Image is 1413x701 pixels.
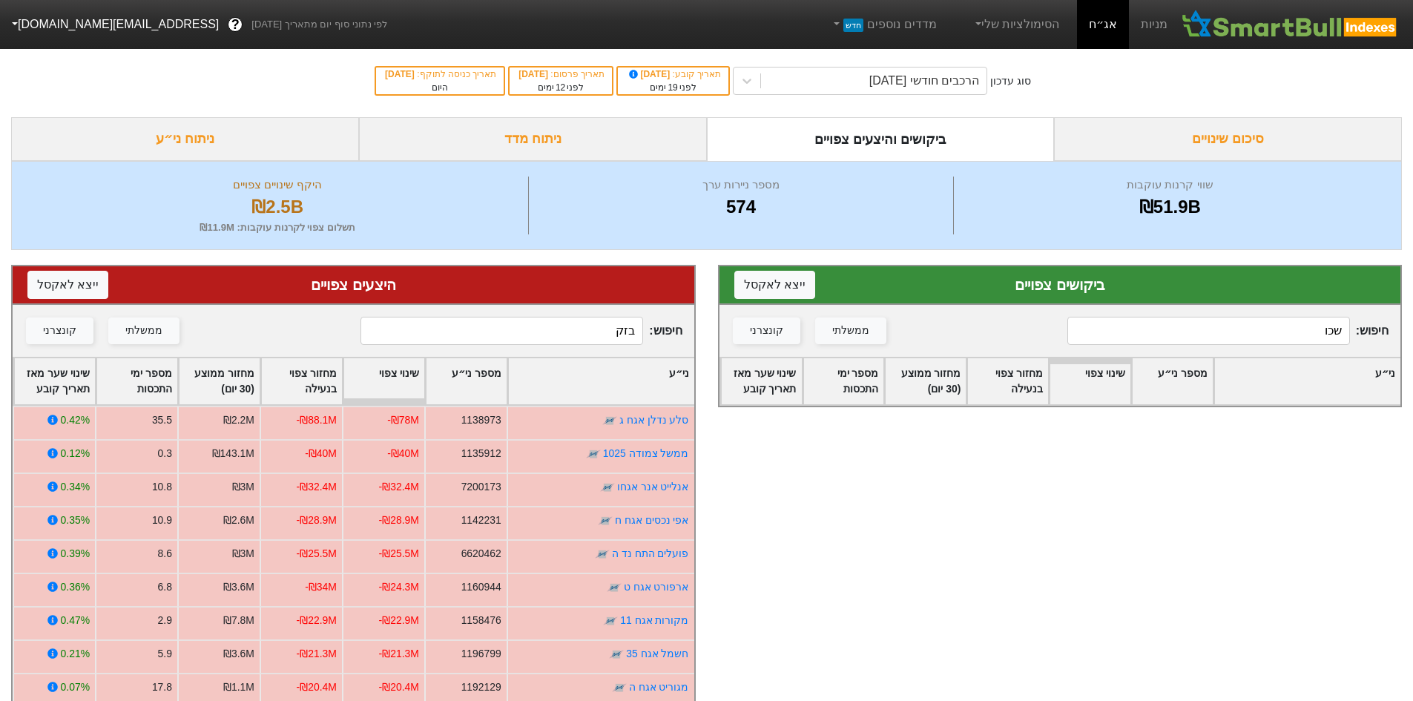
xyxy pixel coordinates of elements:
span: לפי נתוני סוף יום מתאריך [DATE] [251,17,387,32]
div: 10.8 [152,479,172,495]
span: [DATE] [627,69,673,79]
div: 1196799 [461,646,501,662]
div: ניתוח ני״ע [11,117,359,161]
div: Toggle SortBy [1050,358,1130,404]
img: tase link [600,480,615,495]
div: -₪40M [305,446,337,461]
div: -₪22.9M [297,613,337,628]
div: היקף שינויים צפויים [30,177,524,194]
div: Toggle SortBy [508,358,694,404]
div: -₪32.4M [379,479,419,495]
div: Toggle SortBy [721,358,802,404]
div: Toggle SortBy [179,358,260,404]
div: -₪78M [387,412,419,428]
div: סוג עדכון [990,73,1031,89]
div: Toggle SortBy [1214,358,1400,404]
div: ממשלתי [125,323,162,339]
div: שווי קרנות עוקבות [958,177,1383,194]
div: 1160944 [461,579,501,595]
input: 127 רשומות... [1067,317,1350,345]
div: 17.8 [152,679,172,695]
div: סיכום שינויים [1054,117,1402,161]
a: אנלייט אנר אגחו [617,481,689,493]
a: סלע נדלן אגח ג [619,414,689,426]
div: ₪2.5B [30,194,524,220]
div: ₪1.1M [223,679,254,695]
div: 1192129 [461,679,501,695]
img: tase link [607,580,622,595]
div: ממשלתי [832,323,869,339]
a: מדדים נוספיםחדש [825,10,943,39]
div: היצעים צפויים [27,274,679,296]
div: הרכבים חודשי [DATE] [869,72,979,90]
div: Toggle SortBy [967,358,1048,404]
div: 35.5 [152,412,172,428]
div: 1142231 [461,513,501,528]
div: Toggle SortBy [96,358,177,404]
div: ₪3M [232,546,254,562]
div: -₪21.3M [297,646,337,662]
a: מקורות אגח 11 [620,614,688,626]
div: Toggle SortBy [14,358,95,404]
button: ייצא לאקסל [734,271,815,299]
div: 6.8 [158,579,172,595]
button: קונצרני [26,317,93,344]
span: היום [432,82,448,93]
div: ₪3.6M [223,646,254,662]
button: ייצא לאקסל [27,271,108,299]
span: [DATE] [518,69,550,79]
a: הסימולציות שלי [966,10,1066,39]
div: 1138973 [461,412,501,428]
a: מגוריט אגח ה [629,681,689,693]
div: ניתוח מדד [359,117,707,161]
div: קונצרני [750,323,783,339]
div: ₪2.6M [223,513,254,528]
div: 0.47% [61,613,90,628]
div: תאריך כניסה לתוקף : [383,68,496,81]
img: tase link [612,680,627,695]
div: ביקושים צפויים [734,274,1386,296]
img: tase link [586,447,601,461]
a: חשמל אגח 35 [626,648,688,659]
div: 0.3 [158,446,172,461]
div: -₪22.9M [379,613,419,628]
div: -₪20.4M [379,679,419,695]
span: 12 [556,82,565,93]
div: 0.07% [61,679,90,695]
img: tase link [602,413,617,428]
div: תאריך קובע : [625,68,721,81]
div: לפני ימים [517,81,605,94]
img: tase link [609,647,624,662]
div: 0.12% [61,446,90,461]
div: 8.6 [158,546,172,562]
div: ₪3M [232,479,254,495]
div: 0.36% [61,579,90,595]
div: Toggle SortBy [1132,358,1213,404]
div: קונצרני [43,323,76,339]
div: 574 [533,194,949,220]
div: ₪3.6M [223,579,254,595]
a: פועלים התח נד ה [612,547,689,559]
div: ₪51.9B [958,194,1383,220]
div: -₪25.5M [379,546,419,562]
div: Toggle SortBy [426,358,507,404]
img: tase link [598,513,613,528]
div: ביקושים והיצעים צפויים [707,117,1055,161]
div: Toggle SortBy [261,358,342,404]
div: -₪88.1M [297,412,337,428]
div: תשלום צפוי לקרנות עוקבות : ₪11.9M [30,220,524,235]
div: תאריך פרסום : [517,68,605,81]
div: -₪20.4M [297,679,337,695]
div: 0.35% [61,513,90,528]
a: ממשל צמודה 1025 [603,447,689,459]
a: ארפורט אגח ט [624,581,689,593]
div: 5.9 [158,646,172,662]
div: 0.34% [61,479,90,495]
div: 0.21% [61,646,90,662]
img: tase link [603,613,618,628]
img: tase link [595,547,610,562]
div: 2.9 [158,613,172,628]
a: אפי נכסים אגח ח [615,514,689,526]
img: SmartBull [1179,10,1401,39]
div: Toggle SortBy [343,358,424,404]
